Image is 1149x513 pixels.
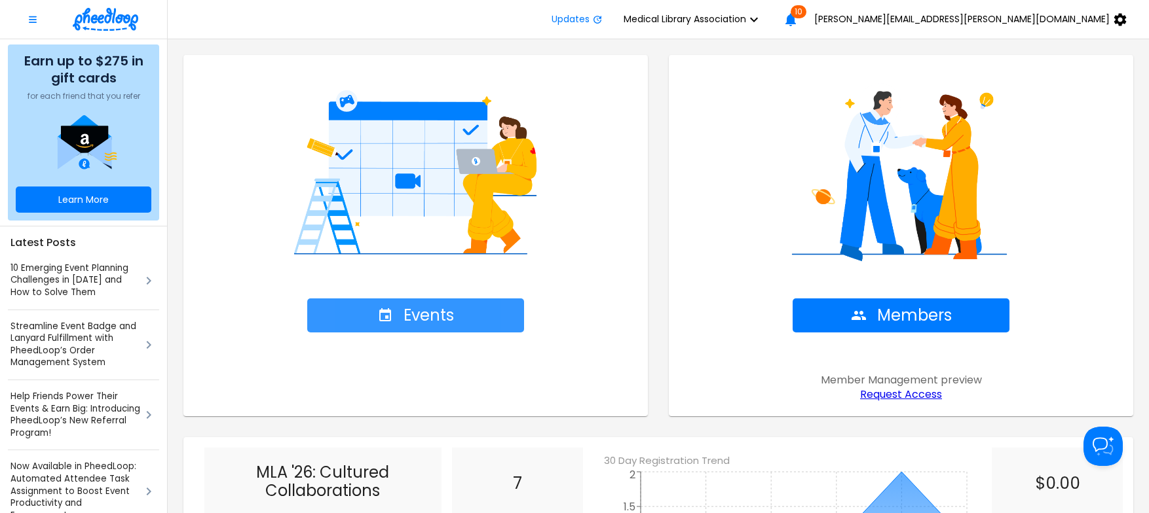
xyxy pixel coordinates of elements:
[1083,427,1123,466] iframe: Help Scout Beacon - Open
[624,14,746,24] span: Medical Library Association
[199,71,632,267] img: Home Events
[73,8,138,31] img: logo
[28,92,140,101] span: for each friend that you refer
[215,463,431,500] h3: MLA '26: Cultured Collaborations
[16,186,151,213] button: Learn More
[10,391,141,439] a: Help Friends Power Their Events & Earn Big: Introducing PheedLoop’s New Referral Program!
[793,298,1009,332] button: Members
[814,14,1110,24] span: [PERSON_NAME][EMAIL_ADDRESS][PERSON_NAME][DOMAIN_NAME]
[16,52,151,86] span: Earn up to $275 in gift cards
[10,262,141,299] a: 10 Emerging Event Planning Challenges in [DATE] and How to Solve Them
[778,7,804,33] button: 10
[604,453,1002,469] h6: 30 Day Registration Trend
[685,71,1118,267] img: Home Members
[51,115,117,173] img: Referral
[307,298,524,332] button: Events
[791,5,806,18] span: 10
[851,306,952,325] span: Members
[552,14,590,24] span: Updates
[821,374,982,386] span: Member Management preview
[804,7,1144,33] button: [PERSON_NAME][EMAIL_ADDRESS][PERSON_NAME][DOMAIN_NAME]
[630,467,635,482] tspan: 2
[541,7,613,33] button: Updates
[10,321,141,369] a: Streamline Event Badge and Lanyard Fulfillment with PheedLoop’s Order Management System
[613,7,778,33] button: Medical Library Association
[462,474,573,493] h2: 7
[377,306,454,325] span: Events
[58,194,109,205] span: Learn More
[1002,474,1112,493] h2: $0.00
[860,389,942,400] a: Request Access
[8,234,159,251] h4: Latest Posts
